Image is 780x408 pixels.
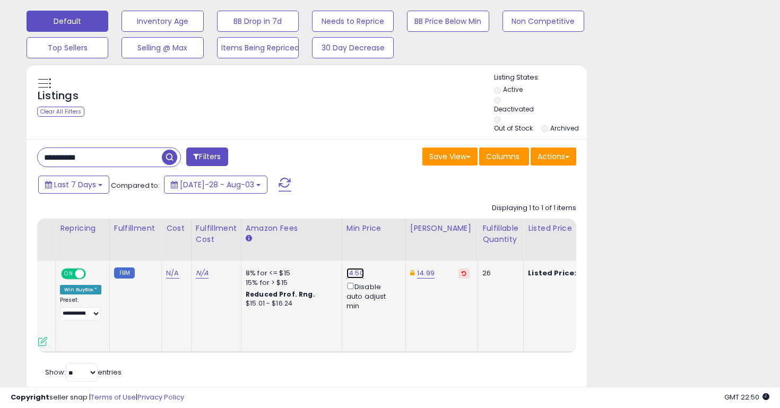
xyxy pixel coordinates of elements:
[246,234,252,244] small: Amazon Fees.
[502,11,584,32] button: Non Competitive
[479,147,529,166] button: Columns
[38,176,109,194] button: Last 7 Days
[246,299,334,308] div: $15.01 - $16.24
[62,269,75,278] span: ON
[217,11,299,32] button: BB Drop in 7d
[528,268,576,278] b: Listed Price:
[503,85,523,94] label: Active
[60,297,101,320] div: Preset:
[166,223,187,234] div: Cost
[528,223,620,234] div: Listed Price
[422,147,478,166] button: Save View
[246,223,337,234] div: Amazon Fees
[312,11,394,32] button: Needs to Reprice
[217,37,299,58] button: Items Being Repriced
[38,89,79,103] h5: Listings
[410,223,473,234] div: [PERSON_NAME]
[246,268,334,278] div: 8% for <= $15
[186,147,228,166] button: Filters
[137,392,184,402] a: Privacy Policy
[246,290,315,299] b: Reduced Prof. Rng.
[482,223,519,245] div: Fulfillable Quantity
[180,179,254,190] span: [DATE]-28 - Aug-03
[84,269,101,278] span: OFF
[122,11,203,32] button: Inventory Age
[492,203,576,213] div: Displaying 1 to 1 of 1 items
[164,176,267,194] button: [DATE]-28 - Aug-03
[122,37,203,58] button: Selling @ Max
[494,124,533,133] label: Out of Stock
[114,267,135,279] small: FBM
[346,223,401,234] div: Min Price
[417,268,435,279] a: 14.99
[531,147,576,166] button: Actions
[11,392,49,402] strong: Copyright
[550,124,579,133] label: Archived
[27,37,108,58] button: Top Sellers
[111,180,160,190] span: Compared to:
[27,11,108,32] button: Default
[528,268,616,278] div: $14.99
[407,11,489,32] button: BB Price Below Min
[91,392,136,402] a: Terms of Use
[494,73,587,83] p: Listing States:
[482,268,515,278] div: 26
[246,278,334,288] div: 15% for > $15
[196,223,237,245] div: Fulfillment Cost
[196,268,209,279] a: N/A
[166,268,179,279] a: N/A
[346,268,364,279] a: 14.50
[54,179,96,190] span: Last 7 Days
[60,223,105,234] div: Repricing
[45,367,122,377] span: Show: entries
[11,393,184,403] div: seller snap | |
[60,285,101,294] div: Win BuyBox *
[494,105,534,114] label: Deactivated
[114,223,157,234] div: Fulfillment
[37,107,84,117] div: Clear All Filters
[486,151,519,162] span: Columns
[346,281,397,311] div: Disable auto adjust min
[312,37,394,58] button: 30 Day Decrease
